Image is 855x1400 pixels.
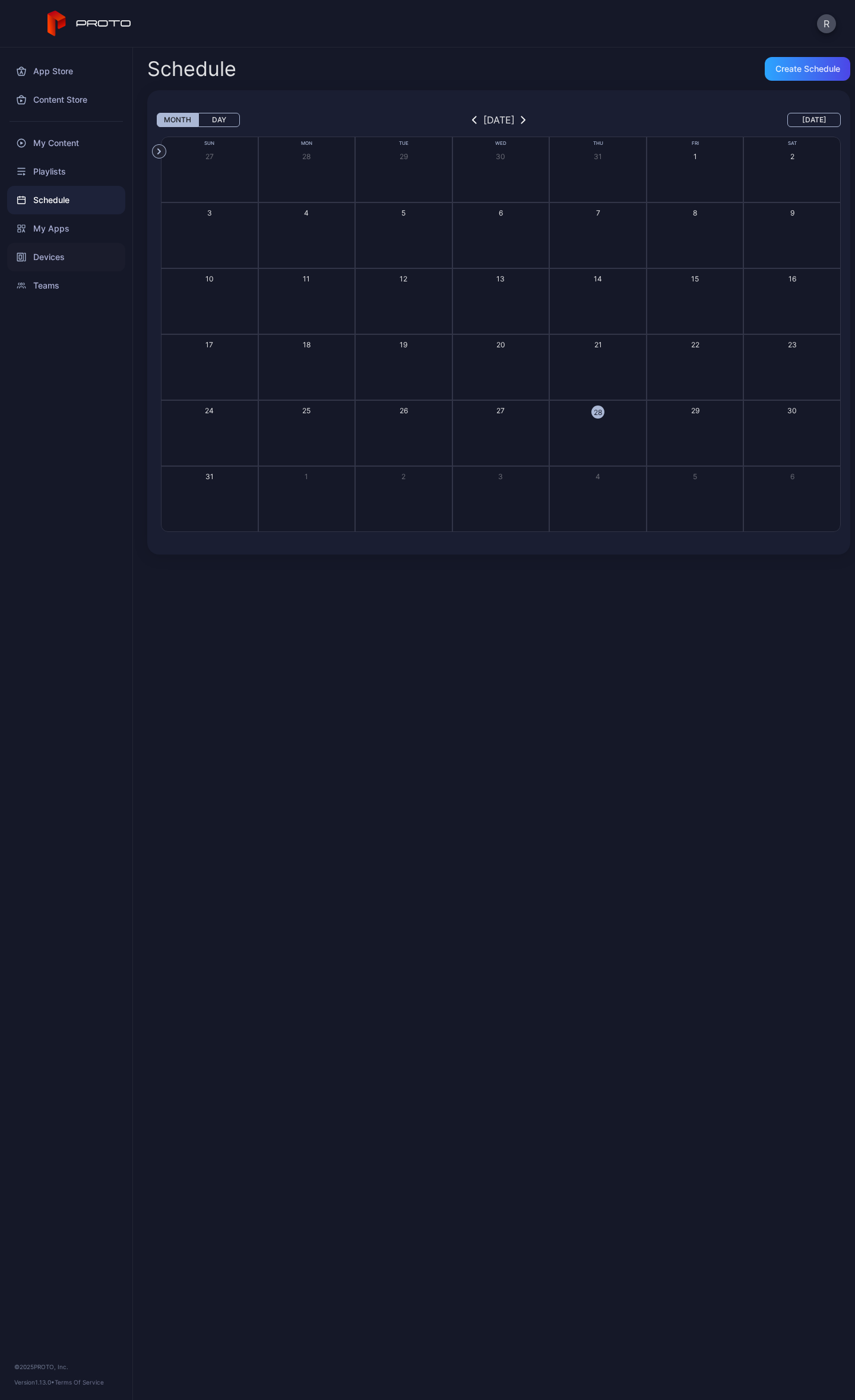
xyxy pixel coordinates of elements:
[303,274,310,284] div: 11
[7,57,125,85] div: App Store
[691,274,699,284] div: 15
[304,208,309,218] div: 4
[743,334,841,400] button: 23
[355,140,452,147] div: Tue
[496,151,505,161] div: 30
[594,274,602,284] div: 14
[787,406,797,416] div: 30
[591,406,604,419] div: 28
[355,202,452,268] button: 5
[452,137,550,202] button: 30
[258,202,356,268] button: 4
[400,340,407,350] div: 19
[258,268,356,334] button: 11
[161,140,258,147] div: Sun
[496,406,505,416] div: 27
[596,208,600,218] div: 7
[205,406,214,416] div: 24
[691,340,699,350] div: 22
[647,137,744,202] button: 1
[743,202,841,268] button: 9
[594,151,602,161] div: 31
[205,151,214,161] div: 27
[691,406,699,416] div: 29
[161,202,258,268] button: 3
[693,151,697,161] div: 1
[496,340,505,350] div: 20
[452,140,550,147] div: Wed
[549,140,647,147] div: Thu
[549,334,647,400] button: 21
[161,400,258,466] button: 24
[401,471,406,482] div: 2
[355,268,452,334] button: 12
[198,113,240,127] button: Day
[775,64,840,74] div: Create Schedule
[258,137,356,202] button: 28
[207,208,212,218] div: 3
[7,214,125,243] a: My Apps
[788,340,797,350] div: 23
[7,85,125,114] a: Content Store
[693,471,697,482] div: 5
[647,140,744,147] div: Fri
[790,208,794,218] div: 9
[161,137,258,202] button: 27
[302,151,311,161] div: 28
[302,406,311,416] div: 25
[452,268,550,334] button: 13
[400,274,407,284] div: 12
[496,274,505,284] div: 13
[355,137,452,202] button: 29
[7,157,125,186] a: Playlists
[647,334,744,400] button: 22
[790,151,794,161] div: 2
[205,274,214,284] div: 10
[452,400,550,466] button: 27
[258,400,356,466] button: 25
[55,1379,104,1386] a: Terms Of Service
[483,113,515,127] div: [DATE]
[549,202,647,268] button: 7
[549,137,647,202] button: 31
[305,471,308,482] div: 1
[258,140,356,147] div: Mon
[743,140,841,147] div: Sat
[498,471,503,482] div: 3
[452,202,550,268] button: 6
[355,466,452,532] button: 2
[205,340,213,350] div: 17
[401,208,406,218] div: 5
[596,471,600,482] div: 4
[147,58,236,80] h2: Schedule
[7,186,125,214] a: Schedule
[452,334,550,400] button: 20
[7,271,125,300] a: Teams
[743,268,841,334] button: 16
[161,268,258,334] button: 10
[355,334,452,400] button: 19
[499,208,503,218] div: 6
[303,340,311,350] div: 18
[400,406,408,416] div: 26
[743,400,841,466] button: 30
[161,334,258,400] button: 17
[788,274,796,284] div: 16
[7,129,125,157] a: My Content
[452,466,550,532] button: 3
[790,471,794,482] div: 6
[787,113,841,127] button: [DATE]
[258,334,356,400] button: 18
[355,400,452,466] button: 26
[161,466,258,532] button: 31
[549,268,647,334] button: 14
[7,243,125,271] a: Devices
[400,151,408,161] div: 29
[14,1362,118,1372] div: © 2025 PROTO, Inc.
